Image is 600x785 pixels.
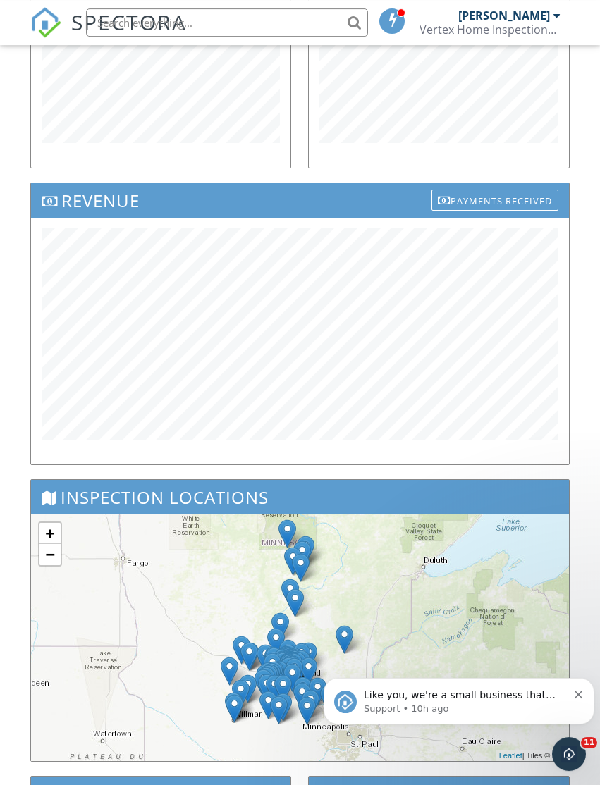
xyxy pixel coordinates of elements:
a: Payments Received [431,187,558,210]
div: [PERSON_NAME] [458,8,550,23]
span: SPECTORA [71,7,187,37]
span: Like you, we're a small business that relies on reviews to grow. If you have a few minutes, we'd ... [46,41,245,109]
iframe: Intercom live chat [552,737,586,771]
a: Zoom in [39,523,61,544]
div: | Tiles © Esri [496,750,570,762]
a: Leaflet [499,751,522,760]
button: Dismiss notification [257,39,266,50]
h3: Inspection Locations [31,480,570,514]
img: The Best Home Inspection Software - Spectora [30,7,61,38]
iframe: Intercom notifications message [318,648,600,747]
div: Payments Received [431,190,558,211]
p: Message from Support, sent 10h ago [46,54,250,67]
a: Zoom out [39,544,61,565]
h3: Revenue [31,183,570,218]
input: Search everything... [86,8,368,37]
div: Vertex Home Inspections LLC [420,23,561,37]
span: 11 [581,737,597,748]
a: SPECTORA [30,19,187,49]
